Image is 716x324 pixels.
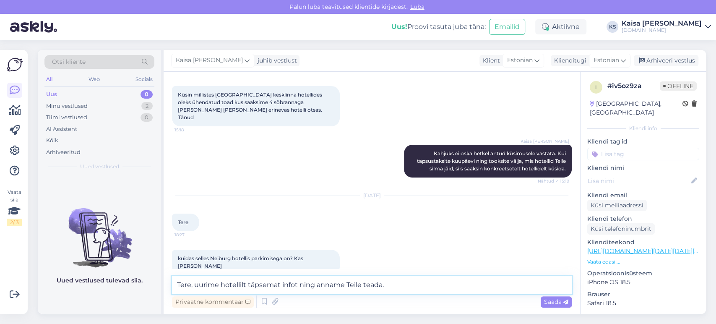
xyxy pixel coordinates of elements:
span: Offline [660,81,697,91]
div: Küsi meiliaadressi [587,200,647,211]
div: 0 [141,113,153,122]
div: 0 [141,90,153,99]
div: [DOMAIN_NAME] [622,27,702,34]
div: Privaatne kommentaar [172,296,254,308]
div: Minu vestlused [46,102,88,110]
div: Arhiveeri vestlus [634,55,698,66]
div: Socials [134,74,154,85]
textarea: Tere, uurime hotellilt täpsemat infot ning anname Teile teada. [172,276,572,294]
img: No chats [38,193,161,269]
span: Nähtud ✓ 15:19 [538,178,569,184]
img: Askly Logo [7,57,23,73]
p: Kliendi telefon [587,214,699,223]
span: Kahjuks ei oska hetkel antud küsimusele vastata. Kui täpsustaksite kuupäevi ning tooksite välja, ... [417,150,567,172]
button: Emailid [489,19,525,35]
span: Küsin millistes [GEOGRAPHIC_DATA] kesklinna hotellides oleks ühendatud toad kus saaksime 4 sõbran... [178,91,323,120]
span: Kaisa [PERSON_NAME] [176,56,243,65]
div: # iv5oz9za [607,81,660,91]
p: Brauser [587,290,699,299]
div: KS [607,21,618,33]
div: Kliendi info [587,125,699,132]
div: [GEOGRAPHIC_DATA], [GEOGRAPHIC_DATA] [590,99,682,117]
span: Uued vestlused [80,163,119,170]
div: Klient [479,56,500,65]
div: All [44,74,54,85]
div: Web [87,74,102,85]
div: Uus [46,90,57,99]
div: Aktiivne [535,19,586,34]
p: iPhone OS 18.5 [587,278,699,287]
p: Kliendi email [587,191,699,200]
div: Proovi tasuta juba täna: [391,22,486,32]
span: Luba [408,3,427,10]
a: Kaisa [PERSON_NAME][DOMAIN_NAME] [622,20,711,34]
div: Kõik [46,136,58,145]
div: [DATE] [172,192,572,199]
input: Lisa tag [587,148,699,160]
div: Kaisa [PERSON_NAME] [622,20,702,27]
div: juhib vestlust [254,56,297,65]
div: 2 / 3 [7,219,22,226]
input: Lisa nimi [588,176,690,186]
span: i [595,84,597,90]
div: Tiimi vestlused [46,113,87,122]
b: Uus! [391,23,407,31]
p: Uued vestlused tulevad siia. [57,276,143,285]
div: AI Assistent [46,125,77,133]
p: Vaata edasi ... [587,258,699,266]
div: Vaata siia [7,188,22,226]
span: 18:27 [174,232,206,238]
div: Arhiveeritud [46,148,81,157]
p: Operatsioonisüsteem [587,269,699,278]
p: Safari 18.5 [587,299,699,308]
div: Küsi telefoninumbrit [587,223,655,235]
span: Kaisa [PERSON_NAME] [521,138,569,144]
span: kuidas selles Neiburg hotellis parkimisega on? Kas [PERSON_NAME] [178,255,305,269]
p: Kliendi nimi [587,164,699,172]
span: Saada [544,298,568,306]
span: Estonian [507,56,533,65]
p: Klienditeekond [587,238,699,247]
span: Tere [178,219,188,225]
div: Klienditugi [551,56,586,65]
div: 2 [141,102,153,110]
span: 15:18 [174,127,206,133]
span: Otsi kliente [52,57,86,66]
span: Estonian [594,56,619,65]
p: Kliendi tag'id [587,137,699,146]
